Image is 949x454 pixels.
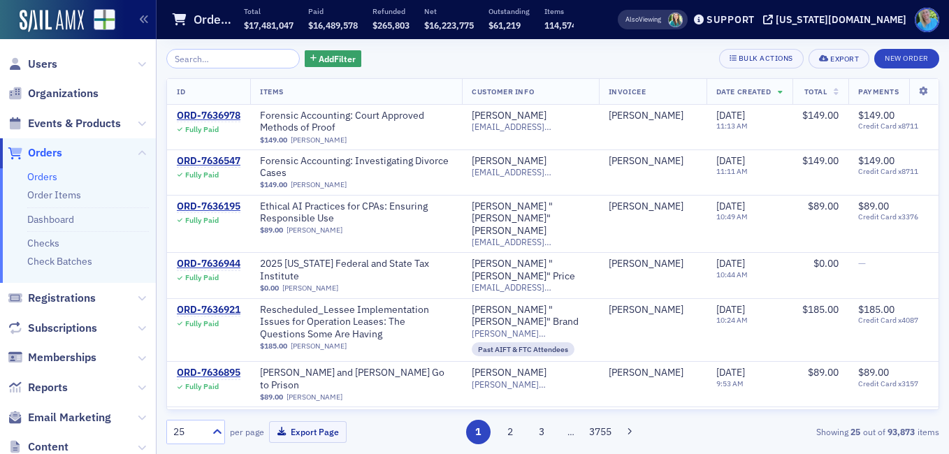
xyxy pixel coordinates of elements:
a: [PERSON_NAME] [287,226,342,235]
a: Dashboard [27,213,74,226]
div: 25 [173,425,204,439]
span: Orders [28,145,62,161]
span: $265,803 [372,20,410,31]
span: Add Filter [319,52,356,65]
span: $185.00 [802,303,839,316]
span: Date Created [716,87,771,96]
p: Items [544,6,577,16]
div: [PERSON_NAME] [609,200,683,213]
span: $149.00 [802,154,839,167]
span: Items [260,87,284,96]
span: … [561,425,581,438]
div: Fully Paid [185,319,219,328]
span: Payments [858,87,899,96]
button: Bulk Actions [719,49,804,68]
span: $185.00 [858,303,894,316]
div: [PERSON_NAME] [472,155,546,168]
span: $0.00 [813,257,839,270]
a: Ethical AI Practices for CPAs: Ensuring Responsible Use [260,200,452,225]
a: ORD-7636978 [177,110,240,122]
a: Check Batches [27,255,92,268]
div: ORD-7636921 [177,304,240,316]
span: Invoicee [609,87,646,96]
span: Credit Card x3157 [858,379,929,388]
span: Customer Info [472,87,534,96]
a: Rescheduled_Lessee Implementation Issues for Operation Leases: The Questions Some Are Having [260,304,452,341]
a: New Order [874,51,939,64]
span: $149.00 [858,109,894,122]
span: Organizations [28,86,99,101]
span: Users [28,57,57,72]
span: [DATE] [716,200,745,212]
span: 114,574 [544,20,577,31]
span: Credit Card x8711 [858,167,929,176]
div: [PERSON_NAME] "[PERSON_NAME]" Price [472,258,589,282]
span: $61,219 [488,20,521,31]
span: [PERSON_NAME][EMAIL_ADDRESS][DOMAIN_NAME] [472,328,589,339]
span: [EMAIL_ADDRESS][DOMAIN_NAME] [472,167,589,177]
a: [PERSON_NAME] [609,258,683,270]
img: SailAMX [20,10,84,32]
span: Profile [915,8,939,32]
span: $89.00 [260,393,283,402]
a: 2025 [US_STATE] Federal and State Tax Institute [260,258,452,282]
span: Email Marketing [28,410,111,425]
span: $89.00 [808,366,839,379]
a: [PERSON_NAME] [609,367,683,379]
a: Forensic Accounting: Investigating Divorce Cases [260,155,452,180]
div: Fully Paid [185,382,219,391]
a: [PERSON_NAME] [291,342,347,351]
span: $0.00 [260,284,279,293]
a: Users [8,57,57,72]
a: [PERSON_NAME] [291,180,347,189]
span: Credit Card x3376 [858,212,929,221]
button: AddFilter [305,50,362,68]
time: 9:53 AM [716,379,744,388]
strong: 93,873 [885,425,918,438]
a: [PERSON_NAME] [609,110,683,122]
a: Forensic Accounting: Court Approved Methods of Proof [260,110,452,134]
span: Gunter Price [609,258,697,270]
span: Thomas Collins [609,110,697,122]
span: [DATE] [716,154,745,167]
img: SailAMX [94,9,115,31]
a: Subscriptions [8,321,97,336]
p: Refunded [372,6,410,16]
div: Export [830,55,859,63]
span: $149.00 [260,136,287,145]
a: [PERSON_NAME] [472,110,546,122]
a: Registrations [8,291,96,306]
a: ORD-7636895 [177,367,240,379]
button: Export Page [269,421,347,443]
a: [PERSON_NAME] [609,304,683,316]
a: ORD-7636944 [177,258,240,270]
span: Credit Card x4087 [858,316,929,325]
div: Also [625,15,639,24]
span: $17,481,047 [244,20,294,31]
button: New Order [874,49,939,68]
div: [US_STATE][DOMAIN_NAME] [776,13,906,26]
span: $149.00 [260,180,287,189]
p: Total [244,6,294,16]
div: Fully Paid [185,273,219,282]
span: $16,223,775 [424,20,474,31]
a: [PERSON_NAME] "[PERSON_NAME]" [PERSON_NAME] [472,200,589,237]
span: Events & Products [28,116,121,131]
a: Order Items [27,189,81,201]
div: [PERSON_NAME] "[PERSON_NAME]" Brand [472,304,589,328]
time: 10:49 AM [716,212,748,221]
span: Helen Oglesby [668,13,683,27]
a: Checks [27,237,59,249]
div: Fully Paid [185,125,219,134]
span: [EMAIL_ADDRESS][DOMAIN_NAME] [472,122,589,132]
a: [PERSON_NAME] [287,393,342,402]
label: per page [230,425,264,438]
button: Export [809,49,869,68]
a: Orders [8,145,62,161]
